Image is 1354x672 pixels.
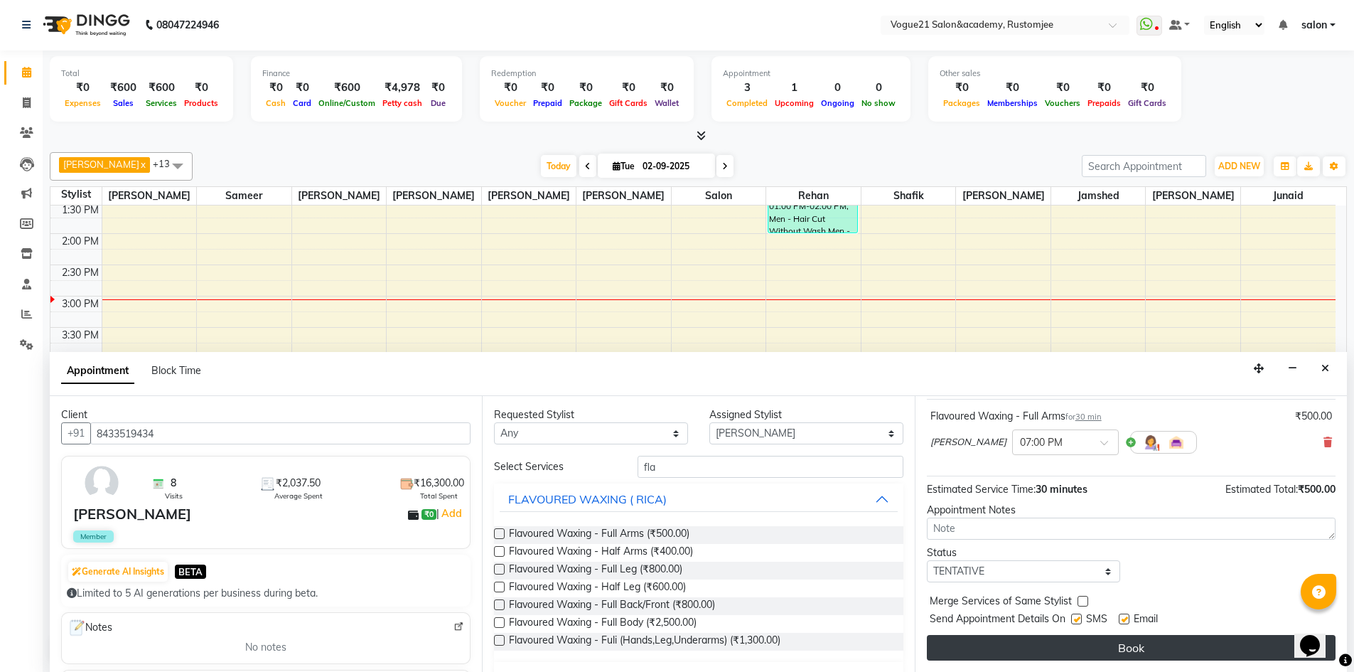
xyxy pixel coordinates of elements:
div: 0 [858,80,899,96]
span: Vouchers [1041,98,1084,108]
span: junaid [1241,187,1336,205]
span: Wallet [651,98,682,108]
span: No show [858,98,899,108]
div: 3:00 PM [59,297,102,311]
div: ₹0 [262,80,289,96]
div: ₹0 [289,80,315,96]
span: Products [181,98,222,108]
span: ADD NEW [1218,161,1260,171]
button: Book [927,635,1336,661]
div: ₹0 [651,80,682,96]
span: rehan [766,187,861,205]
span: Jamshed [1051,187,1146,205]
span: Total Spent [420,491,458,501]
span: Flavoured Waxing - Full Arms (₹500.00) [509,526,689,544]
div: [PERSON_NAME] [73,503,191,525]
span: Packages [940,98,984,108]
div: Stylist [50,187,102,202]
span: Prepaids [1084,98,1124,108]
div: Assigned Stylist [709,407,903,422]
span: Card [289,98,315,108]
div: 1:30 PM [59,203,102,218]
span: ₹0 [421,509,436,521]
div: ₹600 [142,80,181,96]
span: ₹500.00 [1298,483,1336,496]
div: ₹0 [940,80,984,96]
button: +91 [61,422,91,444]
div: Other sales [940,68,1170,80]
div: 2:30 PM [59,265,102,280]
span: Sales [109,98,137,108]
div: Appointment Notes [927,503,1336,518]
span: [PERSON_NAME] [576,187,671,205]
span: Memberships [984,98,1041,108]
div: Select Services [483,459,627,474]
span: 8 [171,476,176,491]
div: Appointment [723,68,899,80]
span: Due [427,98,449,108]
div: Client [61,407,471,422]
span: Flavoured Waxing - Half Leg (₹600.00) [509,580,686,597]
span: Member [73,530,114,543]
span: ₹2,037.50 [276,476,321,491]
span: Flavoured Waxing - Full Leg (₹800.00) [509,562,682,580]
span: SMS [1086,612,1107,629]
b: 08047224946 [156,5,219,45]
img: avatar [81,462,122,503]
span: Notes [68,619,112,637]
span: Appointment [61,358,134,384]
span: Merge Services of Same Stylist [930,594,1072,612]
span: Estimated Total: [1225,483,1298,496]
span: Expenses [61,98,104,108]
div: Flavoured Waxing - Full Arms [930,409,1102,424]
div: ₹0 [426,80,451,96]
span: No notes [245,640,286,655]
span: Completed [723,98,771,108]
div: ₹0 [1124,80,1170,96]
span: Estimated Service Time: [927,483,1036,496]
span: | [436,505,464,522]
span: Cash [262,98,289,108]
div: Requested Stylist [494,407,688,422]
span: Average Spent [274,491,323,501]
span: BETA [175,565,206,578]
span: [PERSON_NAME] [292,187,387,205]
div: 2:00 PM [59,234,102,249]
span: Prepaid [530,98,566,108]
span: salon [672,187,766,205]
span: sameer [197,187,291,205]
small: for [1065,412,1102,422]
div: ₹0 [1084,80,1124,96]
div: ₹600 [104,80,142,96]
img: Interior.png [1168,434,1185,451]
span: [PERSON_NAME] [482,187,576,205]
input: 2025-09-02 [638,156,709,177]
div: ₹0 [491,80,530,96]
div: ₹0 [606,80,651,96]
span: [PERSON_NAME] [930,435,1006,449]
span: Ongoing [817,98,858,108]
div: 3:30 PM [59,328,102,343]
div: 1 [771,80,817,96]
button: Generate AI Insights [68,562,168,582]
span: 30 min [1075,412,1102,422]
a: Add [439,505,464,522]
span: Petty cash [379,98,426,108]
span: Tue [609,161,638,171]
span: Today [541,155,576,177]
span: Flavoured Waxing - Full Back/Front (₹800.00) [509,597,715,615]
span: [PERSON_NAME] [102,187,197,205]
button: ADD NEW [1215,156,1264,176]
span: [PERSON_NAME] [956,187,1051,205]
span: Upcoming [771,98,817,108]
div: Total [61,68,222,80]
span: Flavoured Waxing - Half Arms (₹400.00) [509,544,693,562]
span: [PERSON_NAME] [63,159,139,170]
span: Send Appointment Details On [930,612,1065,629]
input: Search Appointment [1082,155,1206,177]
span: [PERSON_NAME] [387,187,481,205]
div: 0 [817,80,858,96]
div: Status [927,545,1121,560]
div: ₹4,978 [379,80,426,96]
span: Visits [165,491,183,501]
